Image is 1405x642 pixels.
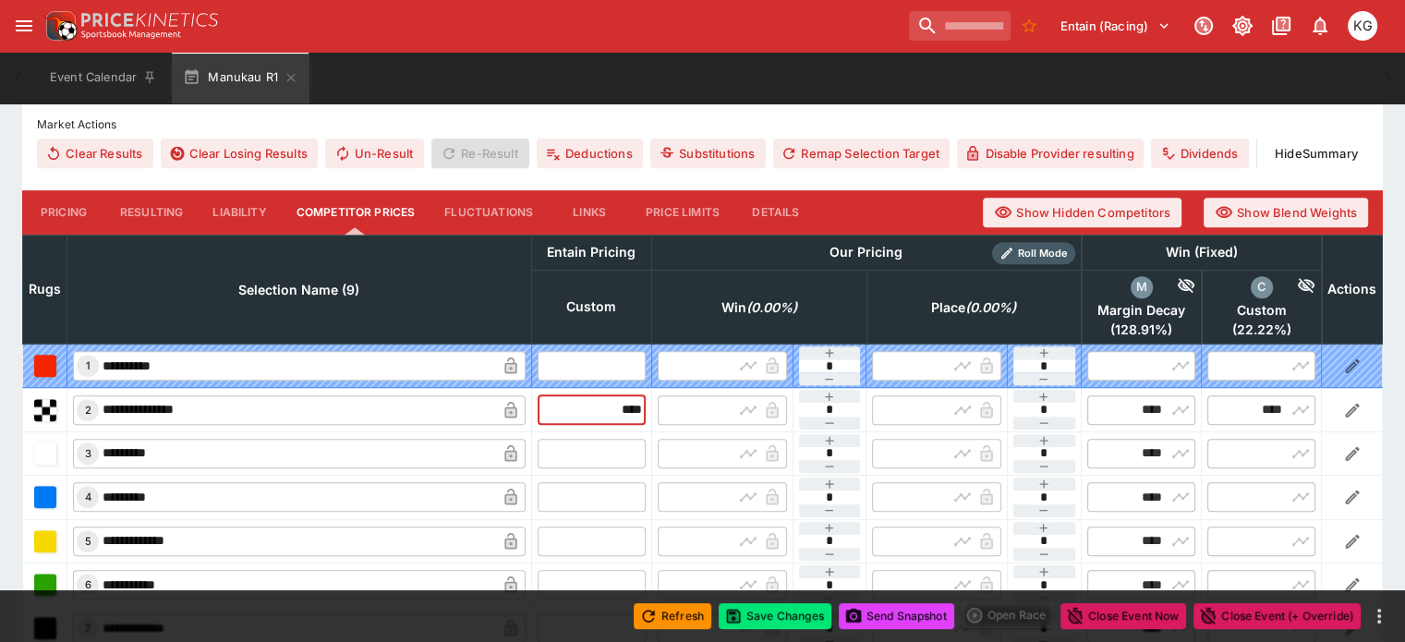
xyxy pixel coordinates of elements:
[1322,235,1383,344] th: Actions
[1342,6,1383,46] button: Kevin Gutschlag
[548,190,631,235] button: Links
[701,297,818,319] span: excl. Emergencies (0.00%)
[81,13,218,27] img: PriceKinetics
[282,190,430,235] button: Competitor Prices
[1131,276,1153,298] div: margin_decay
[631,190,734,235] button: Price Limits
[23,235,67,344] th: Rugs
[325,139,424,168] button: Un-Result
[1273,276,1316,298] div: Hide Competitor
[1187,9,1220,42] button: Connected to PK
[22,190,105,235] button: Pricing
[531,270,651,344] th: Custom
[1011,246,1075,261] span: Roll Mode
[773,139,950,168] button: Remap Selection Target
[992,242,1075,264] div: Show/hide Price Roll mode configuration.
[1049,11,1181,41] button: Select Tenant
[1151,139,1248,168] button: Dividends
[81,535,95,548] span: 5
[1204,198,1368,227] button: Show Blend Weights
[39,52,168,103] button: Event Calendar
[634,603,711,629] button: Refresh
[962,602,1053,628] div: split button
[81,491,95,503] span: 4
[1303,9,1337,42] button: Notifications
[1014,11,1044,41] button: No Bookmarks
[218,279,380,301] span: Selection Name (9)
[1087,276,1195,338] div: excl. Emergencies (128.91%)
[1348,11,1377,41] div: Kevin Gutschlag
[81,447,95,460] span: 3
[1082,235,1322,270] th: Win (Fixed)
[719,603,831,629] button: Save Changes
[650,139,766,168] button: Substitutions
[537,139,643,168] button: Deductions
[531,235,651,270] th: Entain Pricing
[1153,276,1196,298] div: Hide Competitor
[965,297,1016,319] em: ( 0.00 %)
[81,578,95,591] span: 6
[37,139,153,168] button: Clear Results
[37,111,1368,139] label: Market Actions
[81,404,95,417] span: 2
[7,9,41,42] button: open drawer
[909,11,1011,41] input: search
[431,139,528,168] span: Re-Result
[734,190,818,235] button: Details
[430,190,548,235] button: Fluctuations
[161,139,318,168] button: Clear Losing Results
[41,7,78,44] img: PriceKinetics Logo
[1265,9,1298,42] button: Documentation
[983,198,1181,227] button: Show Hidden Competitors
[81,30,181,39] img: Sportsbook Management
[1226,9,1259,42] button: Toggle light/dark mode
[911,297,1036,319] span: excl. Emergencies (0.00%)
[839,603,954,629] button: Send Snapshot
[1087,321,1195,338] span: ( 128.91 %)
[746,297,797,319] em: ( 0.00 %)
[172,52,309,103] button: Manukau R1
[198,190,281,235] button: Liability
[1060,603,1186,629] button: Close Event Now
[1193,603,1361,629] button: Close Event (+ Override)
[1368,605,1390,627] button: more
[1207,321,1315,338] span: ( 22.22 %)
[82,359,94,372] span: 1
[1207,302,1315,319] span: Custom
[1265,139,1368,168] button: HideSummary
[1207,276,1315,338] div: excl. Emergencies (22.22%)
[1251,276,1273,298] div: custom
[957,139,1145,168] button: Disable Provider resulting
[105,190,198,235] button: Resulting
[822,241,910,264] div: Our Pricing
[1087,302,1195,319] span: Margin Decay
